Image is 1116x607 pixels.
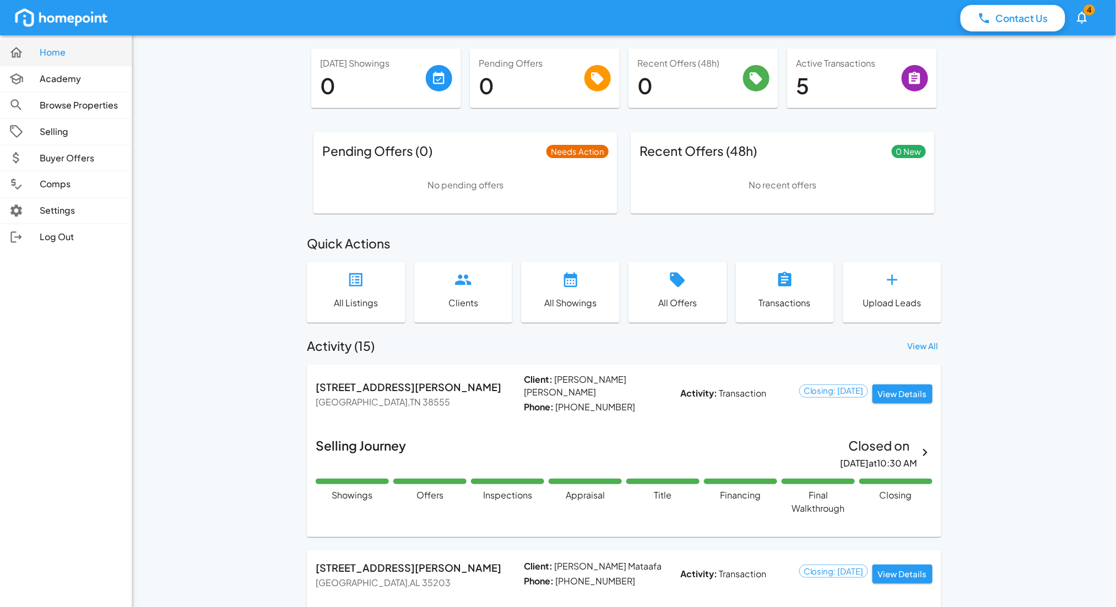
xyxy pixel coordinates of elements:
[720,489,761,502] p: Financing
[524,575,554,587] strong: Phone:
[546,145,609,158] span: Needs Action
[320,73,426,99] h4: 0
[40,99,123,112] p: Browse Properties
[1070,3,1094,31] button: 4
[637,297,718,310] p: All Offers
[681,568,718,579] strong: Activity:
[640,141,757,161] h6: Recent Offers (48h)
[316,378,516,396] h6: [STREET_ADDRESS][PERSON_NAME]
[782,479,855,515] div: Final walkthrough is complete. The buyer has verified the property condition.
[800,565,868,577] span: Closing: [DATE]
[40,178,123,191] p: Comps
[640,170,926,200] p: No recent offers
[704,479,777,502] div: Buyer's financing is approved! We're clear to move toward closing.
[745,297,826,310] p: Transactions
[996,11,1048,25] p: Contact Us
[322,170,609,200] p: No pending offers
[873,565,933,583] button: View Details
[524,373,553,385] strong: Client:
[316,436,406,470] h6: Selling Journey
[566,489,605,502] p: Appraisal
[549,479,622,502] div: Appraisal is complete. The results have been sent to the buyer's lender.
[483,489,532,502] p: Inspections
[637,73,743,99] h4: 0
[905,337,941,355] button: View All
[848,436,909,456] h6: Closed on
[316,297,397,310] p: All Listings
[796,73,902,99] h4: 5
[1084,4,1096,15] span: 4
[316,577,516,589] p: [GEOGRAPHIC_DATA] , AL 35203
[524,575,672,588] p: [PHONE_NUMBER]
[524,401,672,414] p: [PHONE_NUMBER]
[852,297,933,310] p: Upload Leads
[423,297,504,310] p: Clients
[320,57,426,70] p: [DATE] Showings
[892,145,926,158] span: 0 New
[322,141,432,161] h6: Pending Offers ( 0 )
[796,57,902,70] p: Active Transactions
[316,396,516,409] p: [GEOGRAPHIC_DATA] , TN 38555
[880,489,912,502] p: Closing
[681,387,718,399] strong: Activity:
[332,489,373,502] p: Showings
[307,234,941,254] h6: Quick Actions
[637,57,743,70] p: Recent Offers (48h)
[40,204,123,217] p: Settings
[681,568,776,581] p: Transaction
[479,57,584,70] p: Pending Offers
[524,560,672,573] p: [PERSON_NAME] Mataafa
[524,560,553,572] strong: Client:
[524,373,672,399] p: [PERSON_NAME] [PERSON_NAME]
[416,489,443,502] p: Offers
[841,456,918,470] h6: [DATE] at 10:30 AM
[654,489,672,502] p: Title
[681,387,776,400] p: Transaction
[316,559,516,577] h6: [STREET_ADDRESS][PERSON_NAME]
[626,479,700,502] div: Title company details are complete. We can proceed with the next steps.
[40,46,123,59] p: Home
[859,479,933,502] div: Congratulations! The sale has closed and funds have been transferred.
[471,479,544,502] div: Inspections are complete. Congratulations!
[393,479,467,502] div: You've accepted an offer! We'll now proceed with the buyer's due diligence steps.
[524,401,554,413] strong: Phone:
[40,73,123,85] p: Academy
[40,126,123,138] p: Selling
[316,479,389,502] div: You have an accepted offer and showings are complete.
[873,384,933,403] button: View Details
[40,231,123,243] p: Log Out
[782,489,855,515] p: Final Walkthrough
[40,152,123,165] p: Buyer Offers
[479,73,584,99] h4: 0
[800,384,868,397] span: Closing: [DATE]
[530,297,611,310] p: All Showings
[13,7,110,29] img: homepoint_logo_white.png
[307,336,375,356] h6: Activity ( 15 )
